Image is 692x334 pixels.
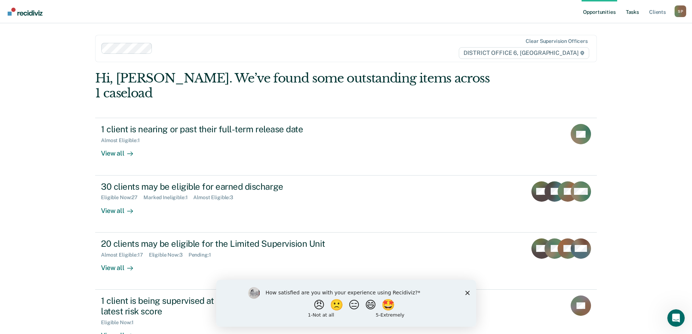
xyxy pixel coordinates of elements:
[101,258,142,272] div: View all
[101,319,139,326] div: Eligible Now : 1
[459,47,589,59] span: DISTRICT OFFICE 6, [GEOGRAPHIC_DATA]
[101,124,356,134] div: 1 client is nearing or past their full-term release date
[149,252,189,258] div: Eligible Now : 3
[8,8,43,16] img: Recidiviz
[189,252,217,258] div: Pending : 1
[216,280,476,327] iframe: Survey by Kim from Recidiviz
[675,5,686,17] div: S P
[101,252,149,258] div: Almost Eligible : 17
[95,71,497,101] div: Hi, [PERSON_NAME]. We’ve found some outstanding items across 1 caseload
[193,194,239,201] div: Almost Eligible : 3
[95,176,597,233] a: 30 clients may be eligible for earned dischargeEligible Now:27Marked Ineligible:1Almost Eligible:...
[667,309,685,327] iframe: Intercom live chat
[95,118,597,175] a: 1 client is nearing or past their full-term release dateAlmost Eligible:1View all
[101,194,143,201] div: Eligible Now : 27
[101,295,356,317] div: 1 client is being supervised at a level that does not match their latest risk score
[526,38,587,44] div: Clear supervision officers
[101,238,356,249] div: 20 clients may be eligible for the Limited Supervision Unit
[143,194,193,201] div: Marked Ineligible : 1
[101,181,356,192] div: 30 clients may be eligible for earned discharge
[95,233,597,290] a: 20 clients may be eligible for the Limited Supervision UnitAlmost Eligible:17Eligible Now:3Pendin...
[101,144,142,158] div: View all
[101,137,146,144] div: Almost Eligible : 1
[675,5,686,17] button: Profile dropdown button
[101,201,142,215] div: View all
